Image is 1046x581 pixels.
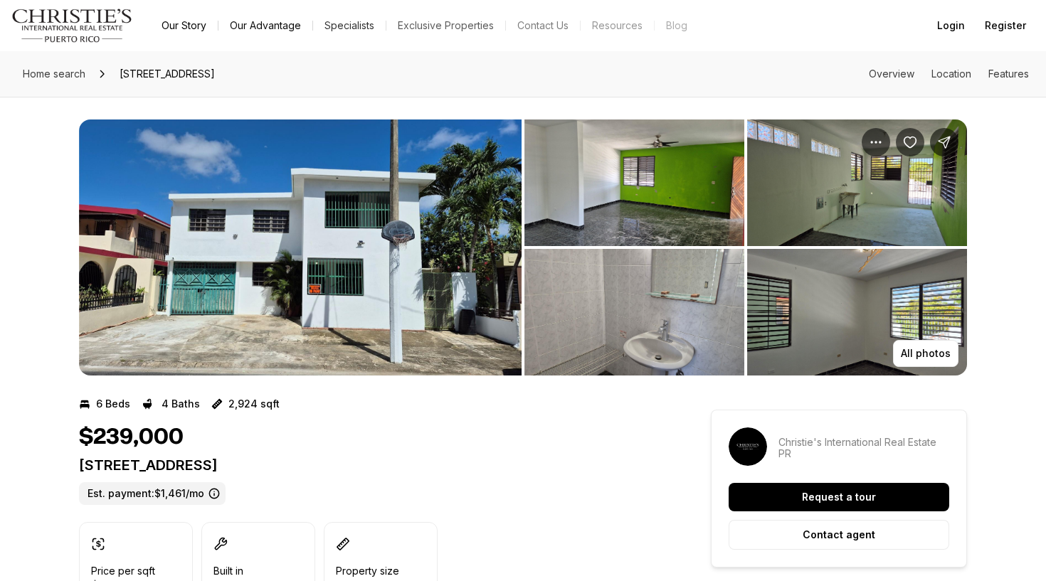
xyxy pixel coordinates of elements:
p: Contact agent [803,529,875,540]
button: View image gallery [79,119,522,375]
p: All photos [901,348,951,359]
button: Login [929,11,973,40]
button: Share Property: 115-A17 CALLE 73 [930,128,958,156]
button: View image gallery [524,249,744,375]
a: Our Story [150,16,218,36]
a: Specialists [313,16,386,36]
button: Save Property: 115-A17 CALLE 73 [896,128,924,156]
p: Christie's International Real Estate PR [778,437,949,459]
p: Request a tour [802,491,876,503]
a: Skip to: Features [988,68,1029,80]
button: Contact Us [506,16,580,36]
li: 1 of 6 [79,119,522,375]
button: Register [976,11,1035,40]
span: [STREET_ADDRESS] [114,63,221,85]
button: View image gallery [524,119,744,246]
p: [STREET_ADDRESS] [79,457,660,474]
button: View image gallery [747,249,967,375]
h1: $239,000 [79,424,184,451]
button: Property options [862,128,890,156]
p: 4 Baths [162,398,200,410]
a: Blog [655,16,699,36]
button: Request a tour [729,483,949,511]
span: Register [985,20,1026,31]
span: Login [937,20,965,31]
a: Resources [581,16,654,36]
div: Listing Photos [79,119,967,375]
span: Home search [23,68,85,80]
button: All photos [893,340,958,367]
p: Built in [213,565,243,577]
a: Home search [17,63,91,85]
img: logo [11,9,133,43]
p: 6 Beds [96,398,130,410]
p: 2,924 sqft [228,398,280,410]
a: Exclusive Properties [386,16,505,36]
a: Our Advantage [218,16,312,36]
a: Skip to: Overview [869,68,914,80]
li: 2 of 6 [524,119,967,375]
button: Contact agent [729,520,949,550]
label: Est. payment: $1,461/mo [79,482,226,505]
button: View image gallery [747,119,967,246]
nav: Page section menu [869,68,1029,80]
a: Skip to: Location [931,68,971,80]
p: Property size [336,565,399,577]
p: Price per sqft [91,565,155,577]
